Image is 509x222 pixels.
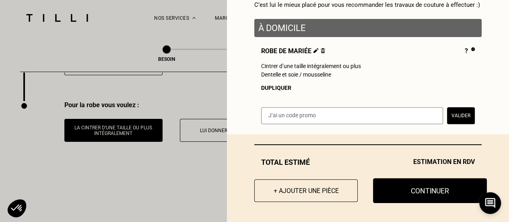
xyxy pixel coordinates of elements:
img: Éditer [313,48,319,53]
span: Dentelle et soie / mousseline [261,71,331,78]
img: Pourquoi le prix est indéfini ? [471,47,475,51]
button: Continuer [373,178,487,203]
button: Valider [447,107,475,124]
p: À domicile [258,23,478,33]
input: J‘ai un code promo [261,107,443,124]
div: Total estimé [254,158,482,166]
img: Supprimer [321,48,325,53]
div: ? [465,47,475,56]
button: + Ajouter une pièce [254,179,358,202]
div: Dupliquer [261,85,475,91]
span: Cintrer d’une taille intégralement ou plus [261,63,361,69]
span: Robe de mariée [261,47,325,56]
span: Estimation en RDV [413,158,475,166]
